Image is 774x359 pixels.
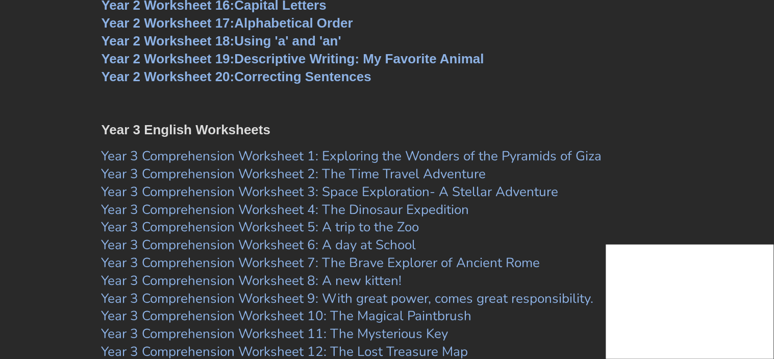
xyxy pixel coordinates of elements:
a: Year 3 Comprehension Worksheet 5: A trip to the Zoo [102,218,419,236]
a: Year 3 Comprehension Worksheet 4: The Dinosaur Expedition [102,201,469,219]
a: Year 3 Comprehension Worksheet 8: A new kitten! [102,272,402,290]
a: Year 3 Comprehension Worksheet 10: The Magical Paintbrush [102,307,472,325]
a: Year 3 Comprehension Worksheet 2: The Time Travel Adventure [102,165,486,183]
a: Year 2 Worksheet 20:Correcting Sentences [102,69,372,84]
a: Year 3 Comprehension Worksheet 9: With great power, comes great responsibility. [102,290,594,307]
a: Year 2 Worksheet 18:Using 'a' and 'an' [102,33,341,49]
h3: Year 3 English Worksheets [102,122,673,139]
a: Year 3 Comprehension Worksheet 1: Exploring the Wonders of the Pyramids of Giza [102,147,602,165]
a: Year 3 Comprehension Worksheet 11: The Mysterious Key [102,325,448,343]
span: Year 2 Worksheet 19: [102,51,235,66]
a: Year 3 Comprehension Worksheet 6: A day at School [102,236,416,254]
a: Year 2 Worksheet 17:Alphabetical Order [102,15,353,31]
span: Year 2 Worksheet 20: [102,69,235,84]
span: Year 2 Worksheet 17: [102,15,235,31]
iframe: Chat Widget [606,245,774,359]
a: Year 3 Comprehension Worksheet 3: Space Exploration- A Stellar Adventure [102,183,559,201]
a: Year 3 Comprehension Worksheet 7: The Brave Explorer of Ancient Rome [102,254,540,272]
a: Year 2 Worksheet 19:Descriptive Writing: My Favorite Animal [102,51,484,66]
span: Year 2 Worksheet 18: [102,33,235,49]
